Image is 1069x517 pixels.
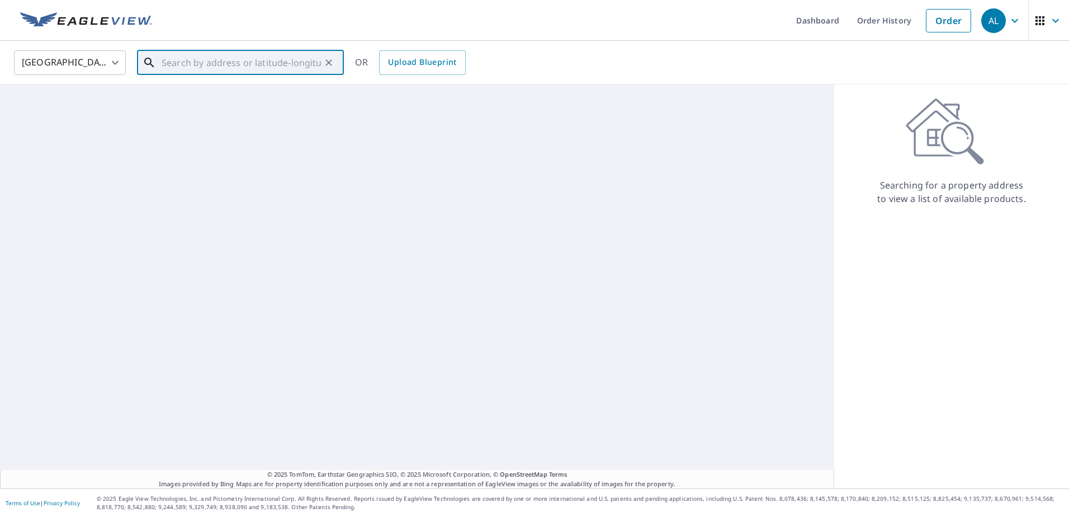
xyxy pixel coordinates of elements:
[97,495,1063,511] p: © 2025 Eagle View Technologies, Inc. and Pictometry International Corp. All Rights Reserved. Repo...
[379,50,465,75] a: Upload Blueprint
[388,55,456,69] span: Upload Blueprint
[14,47,126,78] div: [GEOGRAPHIC_DATA]
[44,499,80,507] a: Privacy Policy
[6,499,40,507] a: Terms of Use
[20,12,152,29] img: EV Logo
[321,55,337,70] button: Clear
[267,470,567,480] span: © 2025 TomTom, Earthstar Geographics SIO, © 2025 Microsoft Corporation, ©
[500,470,547,478] a: OpenStreetMap
[926,9,971,32] a: Order
[981,8,1006,33] div: AL
[549,470,567,478] a: Terms
[355,50,466,75] div: OR
[162,47,321,78] input: Search by address or latitude-longitude
[877,178,1027,205] p: Searching for a property address to view a list of available products.
[6,500,80,506] p: |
